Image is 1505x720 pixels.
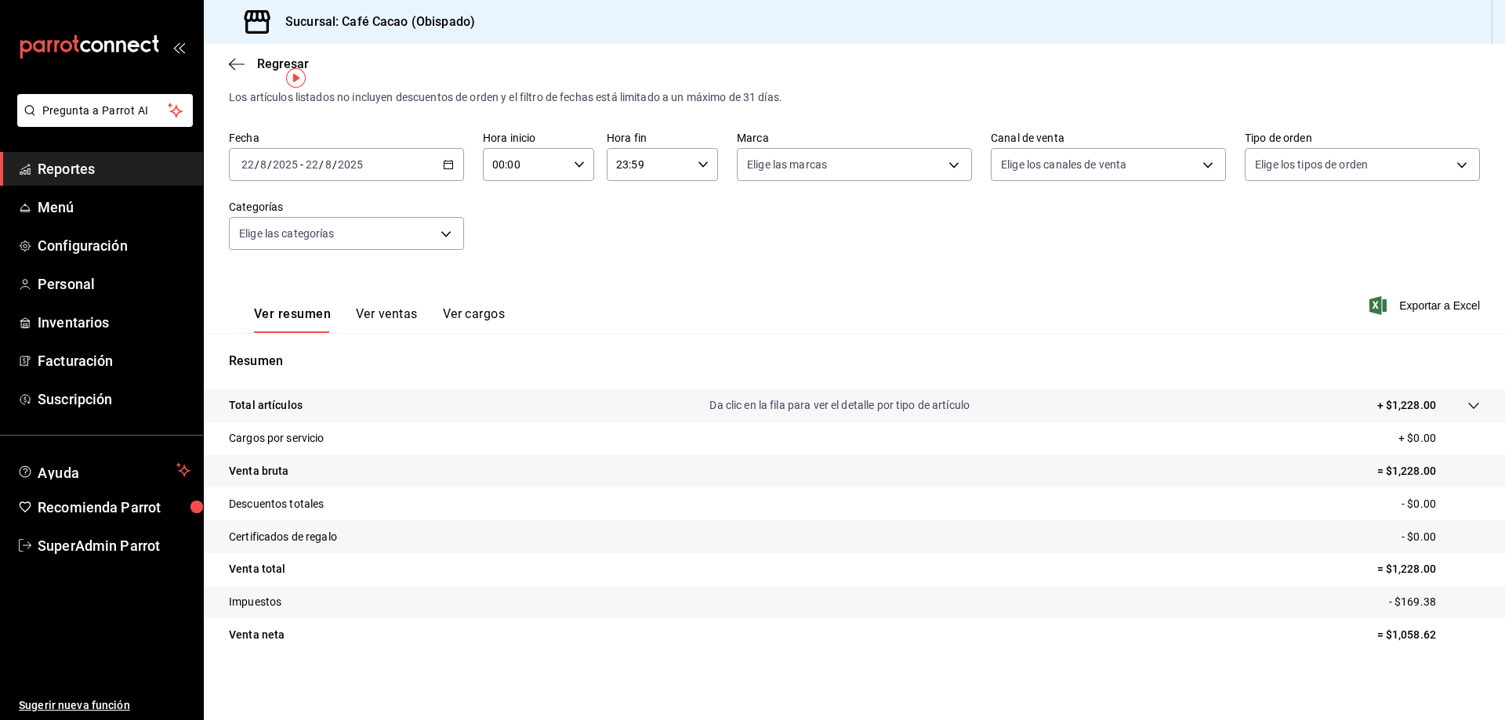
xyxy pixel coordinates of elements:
[1255,157,1368,172] span: Elige los tipos de orden
[709,397,970,414] p: Da clic en la fila para ver el detalle por tipo de artículo
[38,461,170,479] span: Ayuda
[273,13,475,31] h3: Sucursal: Café Cacao (Obispado)
[332,158,337,171] span: /
[1402,496,1480,512] p: - $0.00
[11,114,193,130] a: Pregunta a Parrot AI
[259,158,267,171] input: --
[1398,430,1480,447] p: + $0.00
[38,535,190,556] span: SuperAdmin Parrot
[241,158,255,171] input: --
[254,306,505,333] div: navigation tabs
[254,306,331,333] button: Ver resumen
[38,312,190,333] span: Inventarios
[38,273,190,295] span: Personal
[991,132,1226,143] label: Canal de venta
[229,430,325,447] p: Cargos por servicio
[229,463,288,479] p: Venta bruta
[305,158,319,171] input: --
[229,594,281,610] p: Impuestos
[38,389,190,410] span: Suscripción
[229,397,303,414] p: Total artículos
[257,56,309,71] span: Regresar
[1377,627,1480,643] p: = $1,058.62
[229,89,1480,106] div: Los artículos listados no incluyen descuentos de orden y el filtro de fechas está limitado a un m...
[737,132,972,143] label: Marca
[42,103,169,119] span: Pregunta a Parrot AI
[1377,397,1436,414] p: + $1,228.00
[229,56,309,71] button: Regresar
[1245,132,1480,143] label: Tipo de orden
[38,197,190,218] span: Menú
[272,158,299,171] input: ----
[38,497,190,518] span: Recomienda Parrot
[229,561,285,577] p: Venta total
[607,132,718,143] label: Hora fin
[172,41,185,53] button: open_drawer_menu
[747,157,827,172] span: Elige las marcas
[229,627,285,643] p: Venta neta
[229,132,464,143] label: Fecha
[255,158,259,171] span: /
[300,158,303,171] span: -
[1389,594,1480,610] p: - $169.38
[17,94,193,127] button: Pregunta a Parrot AI
[229,496,324,512] p: Descuentos totales
[483,132,594,143] label: Hora inicio
[337,158,364,171] input: ----
[356,306,418,333] button: Ver ventas
[1377,463,1480,479] p: = $1,228.00
[239,226,335,241] span: Elige las categorías
[286,68,306,88] img: Tooltip marker
[1001,157,1126,172] span: Elige los canales de venta
[229,201,464,212] label: Categorías
[443,306,506,333] button: Ver cargos
[19,697,190,714] span: Sugerir nueva función
[1402,529,1480,545] p: - $0.00
[38,158,190,179] span: Reportes
[325,158,332,171] input: --
[229,352,1480,371] p: Resumen
[319,158,324,171] span: /
[267,158,272,171] span: /
[38,235,190,256] span: Configuración
[1377,561,1480,577] p: = $1,228.00
[38,350,190,371] span: Facturación
[1373,296,1480,315] button: Exportar a Excel
[229,529,337,545] p: Certificados de regalo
